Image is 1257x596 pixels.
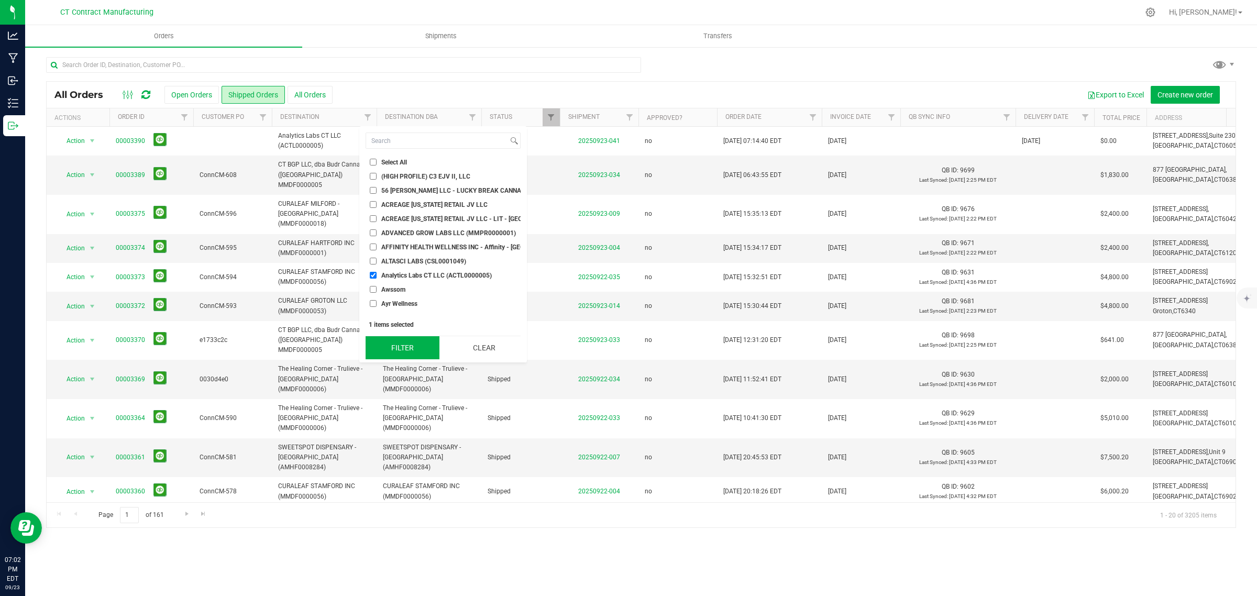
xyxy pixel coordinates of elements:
span: CURALEAF MILFORD - [GEOGRAPHIC_DATA] (MMDF0000018) [278,199,370,229]
span: Last Synced: [919,308,948,314]
span: CT [1214,249,1222,257]
a: Orders [25,25,302,47]
input: ACREAGE [US_STATE] RETAIL JV LLC [370,201,377,208]
span: [DATE] 12:31:20 EDT [723,335,781,345]
a: Destination [280,113,319,120]
span: no [645,452,652,462]
span: CT [1214,176,1222,183]
span: [DATE] [828,136,846,146]
span: [GEOGRAPHIC_DATA], [1153,458,1214,466]
span: 9629 [960,410,975,417]
inline-svg: Outbound [8,120,18,131]
span: no [645,374,652,384]
span: CURALEAF STAMFORD INC (MMDF0000056) [383,481,475,501]
span: $6,000.20 [1100,487,1129,496]
span: $7,500.20 [1100,452,1129,462]
a: 20250923-041 [578,137,620,145]
span: 6010 [1222,420,1237,427]
span: CURALEAF STAMFORD INC (MMDF0000056) [278,267,370,287]
span: ADVANCED GROW LABS LLC (MMPR0000001) [381,230,516,236]
span: [GEOGRAPHIC_DATA], [1153,142,1214,149]
span: All Orders [54,89,114,101]
a: 00003361 [116,452,145,462]
a: 00003364 [116,413,145,423]
span: Action [57,372,85,387]
span: [STREET_ADDRESS] [1153,297,1208,304]
span: CURALEAF GROTON LLC (MMDF0000053) [278,296,370,316]
button: Filter [366,336,439,359]
a: 20250922-035 [578,273,620,281]
span: select [86,168,99,182]
span: select [86,450,99,465]
a: Go to the last page [196,507,211,521]
span: no [645,272,652,282]
a: Filter [255,108,272,126]
span: no [645,335,652,345]
a: 00003370 [116,335,145,345]
span: ConnCM-594 [200,272,266,282]
a: Approved? [647,114,682,122]
span: 9631 [960,269,975,276]
span: [DATE] 07:14:40 EDT [723,136,781,146]
span: $641.00 [1100,335,1124,345]
span: [DATE] [828,335,846,345]
a: Total Price [1102,114,1140,122]
a: Filter [464,108,481,126]
span: Shipped [488,452,554,462]
span: [DATE] 10:41:30 EDT [723,413,781,423]
a: 20250923-014 [578,302,620,310]
span: select [86,372,99,387]
span: [DATE] 2:25 PM EDT [949,342,997,348]
a: Shipments [302,25,579,47]
span: [STREET_ADDRESS], [1153,205,1209,213]
a: Destination DBA [385,113,438,120]
span: $0.00 [1100,136,1117,146]
a: 20250923-009 [578,210,620,217]
button: Create new order [1151,86,1220,104]
a: 00003374 [116,243,145,253]
input: Search [366,133,508,148]
span: 56 [PERSON_NAME] LLC - LUCKY BREAK CANNABIS - Bridgeport (ACFB0000056) [381,187,614,194]
span: [GEOGRAPHIC_DATA], [1153,493,1214,500]
span: Action [57,299,85,314]
span: select [86,299,99,314]
a: 00003369 [116,374,145,384]
span: $2,000.00 [1100,374,1129,384]
input: ADVANCED GROW LABS LLC (MMPR0000001) [370,229,377,236]
a: 00003389 [116,170,145,180]
span: no [645,136,652,146]
span: [DATE] 2:23 PM EDT [949,308,997,314]
span: Last Synced: [919,420,948,426]
span: ALTASCI LABS (CSL0001049) [381,258,466,264]
span: [GEOGRAPHIC_DATA], [1153,420,1214,427]
a: Go to the next page [179,507,194,521]
span: QB ID: [942,167,958,174]
span: 6010 [1222,380,1237,388]
span: CT BGP LLC, dba Budr Cannabis ([GEOGRAPHIC_DATA]) MMDF0000005 [278,325,370,356]
input: Select All [370,159,377,165]
span: Last Synced: [919,216,948,222]
span: The Healing Corner - Trulieve - [GEOGRAPHIC_DATA] (MMDF0000006) [278,403,370,434]
span: Action [57,484,85,499]
span: 06382 [1222,176,1240,183]
span: Groton, [1153,307,1173,315]
button: Open Orders [164,86,219,104]
a: Order Date [725,113,762,120]
span: The Healing Corner - Trulieve - [GEOGRAPHIC_DATA] (MMDF0000006) [383,364,475,394]
span: no [645,301,652,311]
span: Ayr Wellness [381,301,417,307]
span: 9671 [960,239,975,247]
span: ConnCM-595 [200,243,266,253]
span: AFFINITY HEALTH WELLNESS INC - Affinity - [GEOGRAPHIC_DATA] (MMDF0000057) [381,244,622,250]
a: 20250922-034 [578,376,620,383]
span: 9699 [960,167,975,174]
span: 06382 [1222,341,1240,349]
span: Action [57,241,85,256]
a: 00003373 [116,272,145,282]
span: Action [57,134,85,148]
span: Unit 9 [1209,448,1226,456]
a: 20250923-034 [578,171,620,179]
span: ConnCM-581 [200,452,266,462]
a: 00003390 [116,136,145,146]
span: Shipped [488,413,554,423]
